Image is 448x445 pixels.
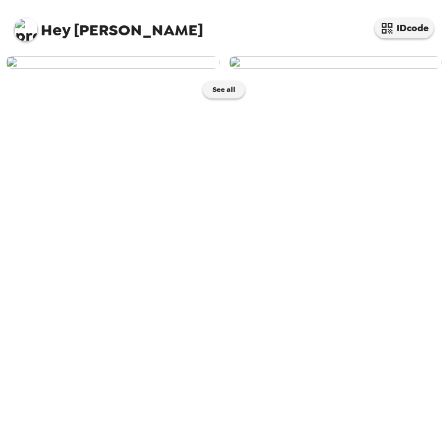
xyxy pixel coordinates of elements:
[229,56,443,69] img: user-281746
[6,56,220,69] img: user-281753
[203,81,245,98] button: See all
[14,18,38,41] img: profile pic
[14,12,203,38] span: [PERSON_NAME]
[375,18,434,38] button: IDcode
[41,19,70,41] span: Hey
